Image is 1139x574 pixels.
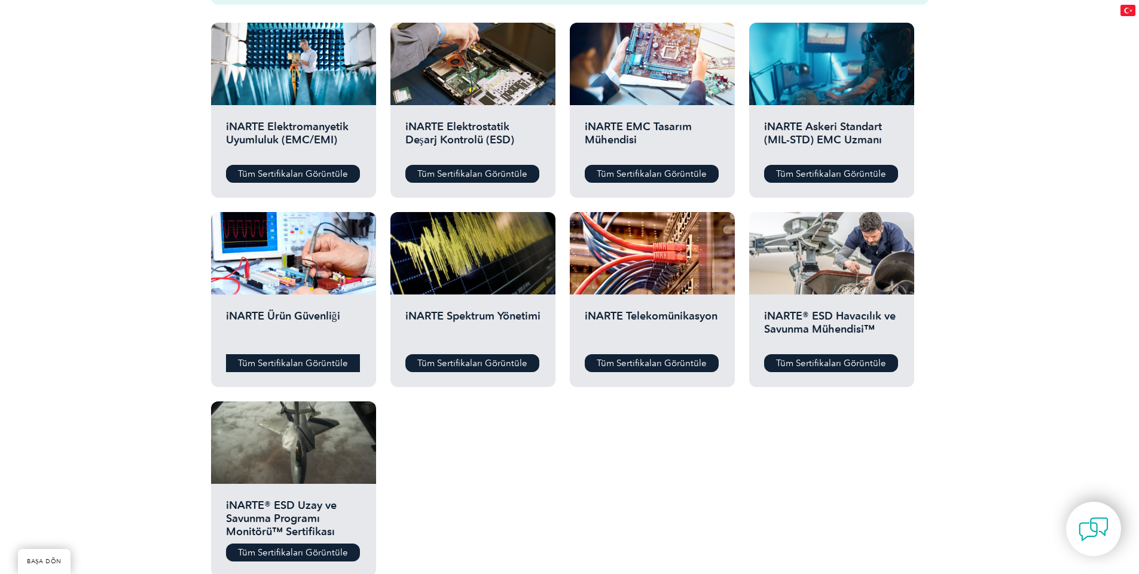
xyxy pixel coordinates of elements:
[764,120,882,146] font: iNARTE Askeri Standart (MIL-STD) EMC Uzmanı
[226,499,337,538] font: iNARTE® ESD Uzay ve Savunma Programı Monitörü™ Sertifikası
[405,354,539,372] a: Tüm Sertifikaları Görüntüle
[585,165,719,183] a: Tüm Sertifikaları Görüntüle
[585,309,717,323] font: iNARTE Telekomünikasyon
[238,358,348,369] font: Tüm Sertifikaları Görüntüle
[226,309,340,323] font: iNARTE Ürün Güvenliği
[226,165,360,183] a: Tüm Sertifikaları Görüntüle
[597,358,707,369] font: Tüm Sertifikaları Görüntüle
[776,168,886,179] font: Tüm Sertifikaları Görüntüle
[226,354,360,372] a: Tüm Sertifikaları Görüntüle
[226,120,349,146] font: iNARTE Elektromanyetik Uyumluluk (EMC/EMI)
[417,168,527,179] font: Tüm Sertifikaları Görüntüle
[405,309,541,323] font: iNARTE Spektrum Yönetimi
[1120,5,1135,16] img: tr
[238,547,348,558] font: Tüm Sertifikaları Görüntüle
[417,358,527,369] font: Tüm Sertifikaları Görüntüle
[238,168,348,179] font: Tüm Sertifikaları Görüntüle
[764,354,898,372] a: Tüm Sertifikaları Görüntüle
[764,165,898,183] a: Tüm Sertifikaları Görüntüle
[18,549,71,574] a: BAŞA DÖN
[27,558,62,565] font: BAŞA DÖN
[776,358,886,369] font: Tüm Sertifikaları Görüntüle
[585,354,719,372] a: Tüm Sertifikaları Görüntüle
[1079,514,1109,544] img: contact-chat.png
[405,165,539,183] a: Tüm Sertifikaları Görüntüle
[764,309,896,336] font: iNARTE® ESD Havacılık ve Savunma Mühendisi™
[405,120,514,146] font: iNARTE Elektrostatik Deşarj Kontrolü (ESD)
[226,544,360,561] a: Tüm Sertifikaları Görüntüle
[597,168,707,179] font: Tüm Sertifikaları Görüntüle
[585,120,692,146] font: iNARTE EMC Tasarım Mühendisi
